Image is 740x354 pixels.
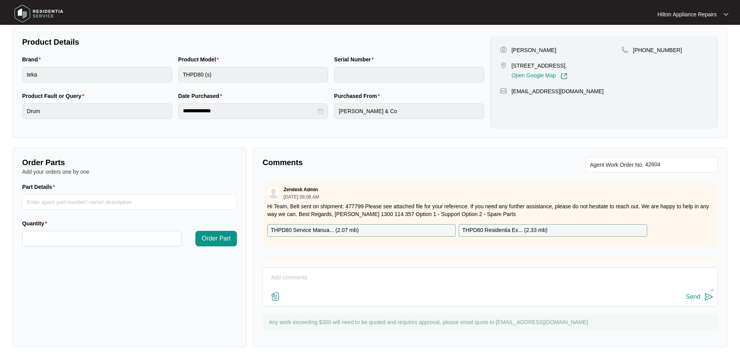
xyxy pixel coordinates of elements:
div: Send [686,293,700,300]
p: Product Details [22,37,484,47]
p: Add your orders one by one [22,168,237,176]
p: THPD80 Residentia Ex... ( 2.33 mb ) [462,226,547,235]
input: Product Model [178,67,328,82]
p: Order Parts [22,157,237,168]
a: Open Google Map [512,73,568,80]
img: user-pin [500,46,507,53]
input: Date Purchased [183,107,317,115]
img: Link-External [561,73,568,80]
input: Product Fault or Query [22,103,172,119]
input: Quantity [23,231,181,246]
button: Order Part [195,231,237,246]
p: [PERSON_NAME] [512,46,556,54]
label: Part Details [22,183,58,191]
input: Part Details [22,194,237,210]
label: Date Purchased [178,92,225,100]
img: dropdown arrow [724,12,728,16]
img: map-pin [500,87,507,94]
label: Product Fault or Query [22,92,87,100]
span: Agent Work Order No. [590,160,644,169]
p: [EMAIL_ADDRESS][DOMAIN_NAME] [512,87,604,95]
p: Any work exceeding $300 will need to be quoted and requires approval, please email quote to [EMAI... [269,318,714,326]
img: residentia service logo [12,2,66,25]
img: user.svg [268,187,279,199]
input: Serial Number [334,67,484,82]
label: Quantity [22,220,50,227]
label: Purchased From [334,92,383,100]
img: map-pin [622,46,629,53]
p: [PHONE_NUMBER] [633,46,682,54]
p: Hi Team, Belt sent on shipment: 477799 Please see attached file for your reference. If you need a... [267,202,713,218]
img: file-attachment-doc.svg [271,292,280,301]
p: [STREET_ADDRESS], [512,62,568,70]
label: Serial Number [334,56,377,63]
label: Product Model [178,56,222,63]
p: THPD80 Service Manua... ( 2.07 mb ) [271,226,359,235]
p: [DATE] 08:08 AM [284,195,319,199]
input: Add Agent Work Order No. [645,160,713,169]
input: Brand [22,67,172,82]
span: Order Part [202,234,231,243]
input: Purchased From [334,103,484,119]
button: Send [686,292,714,302]
p: Zendesk Admin [284,187,318,193]
img: map-pin [500,62,507,69]
p: Hilton Appliance Repairs [657,10,717,18]
img: send-icon.svg [704,292,714,302]
p: Comments [263,157,485,168]
label: Brand [22,56,44,63]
